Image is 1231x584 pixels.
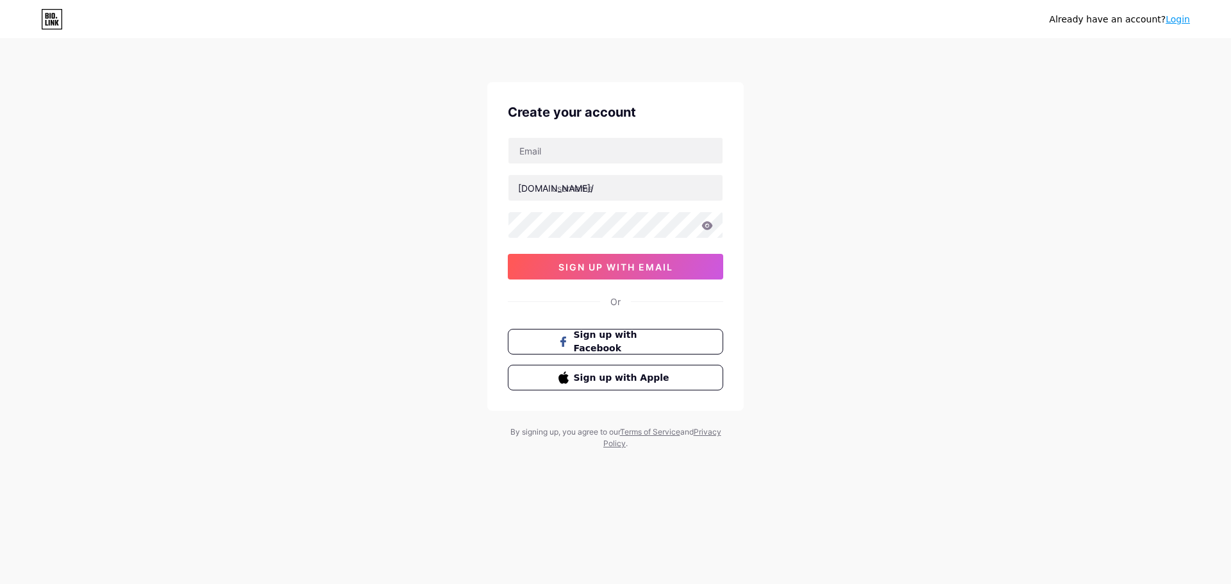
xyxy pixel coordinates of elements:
input: username [508,175,723,201]
span: Sign up with Apple [574,371,673,385]
span: sign up with email [558,262,673,272]
input: Email [508,138,723,163]
button: sign up with email [508,254,723,279]
div: Create your account [508,103,723,122]
a: Login [1166,14,1190,24]
div: Already have an account? [1050,13,1190,26]
div: Or [610,295,621,308]
div: By signing up, you agree to our and . [507,426,724,449]
button: Sign up with Apple [508,365,723,390]
a: Terms of Service [620,427,680,437]
span: Sign up with Facebook [574,328,673,355]
button: Sign up with Facebook [508,329,723,355]
div: [DOMAIN_NAME]/ [518,181,594,195]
